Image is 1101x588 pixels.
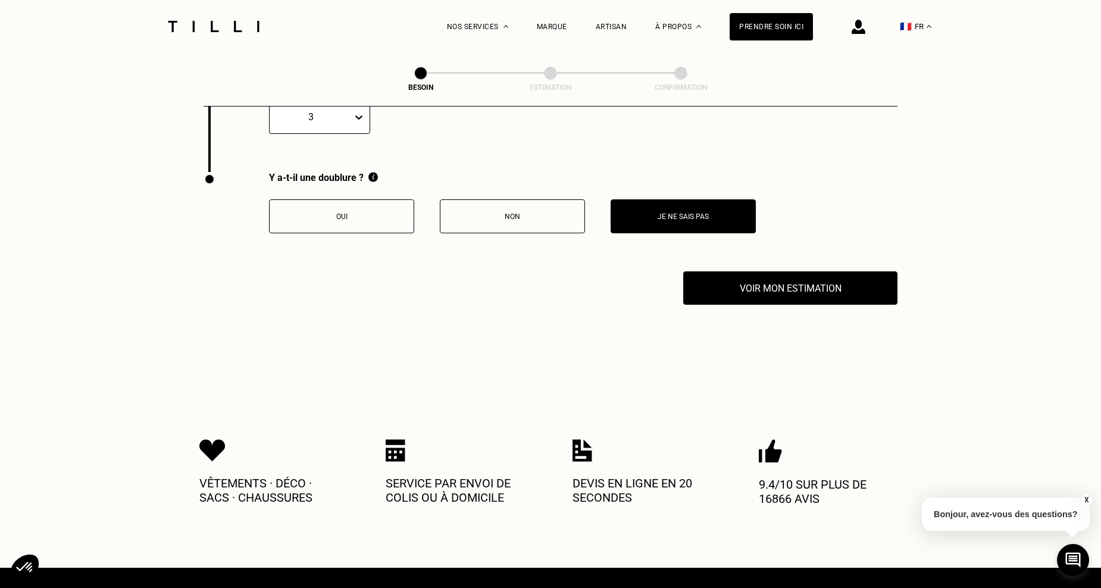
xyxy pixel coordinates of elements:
[730,13,813,40] a: Prendre soin ici
[611,199,756,233] button: Je ne sais pas
[573,439,592,462] img: Icon
[617,212,749,221] p: Je ne sais pas
[440,199,585,233] button: Non
[927,25,931,28] img: menu déroulant
[446,212,578,221] p: Non
[922,498,1090,531] p: Bonjour, avez-vous des questions?
[621,83,740,92] div: Confirmation
[852,20,865,34] img: icône connexion
[596,23,627,31] a: Artisan
[900,21,912,32] span: 🇫🇷
[696,25,701,28] img: Menu déroulant à propos
[269,172,756,184] div: Y a-t-il une doublure ?
[1080,493,1092,506] button: X
[164,21,264,32] img: Logo du service de couturière Tilli
[503,25,508,28] img: Menu déroulant
[276,212,408,221] p: Oui
[199,476,342,505] p: Vêtements · Déco · Sacs · Chaussures
[276,111,346,123] div: 3
[683,271,897,305] button: Voir mon estimation
[759,477,902,506] p: 9.4/10 sur plus de 16866 avis
[386,476,528,505] p: Service par envoi de colis ou à domicile
[573,476,715,505] p: Devis en ligne en 20 secondes
[269,199,414,233] button: Oui
[361,83,480,92] div: Besoin
[759,439,782,463] img: Icon
[491,83,610,92] div: Estimation
[199,439,226,462] img: Icon
[368,172,378,182] img: Information
[537,23,567,31] a: Marque
[386,439,405,462] img: Icon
